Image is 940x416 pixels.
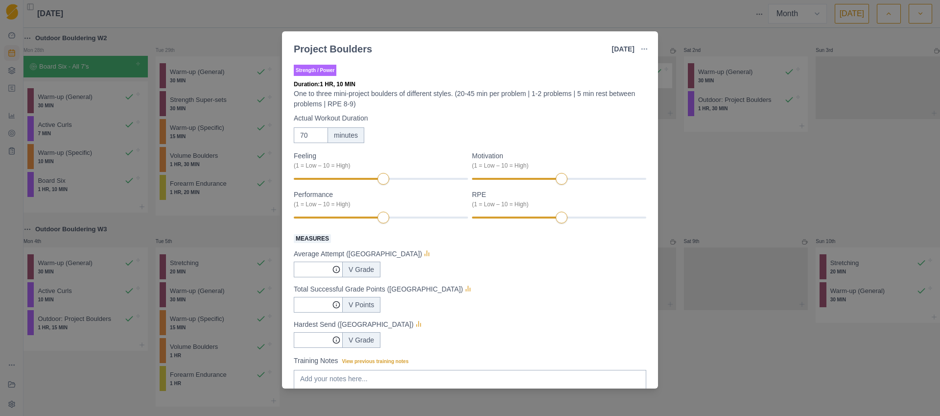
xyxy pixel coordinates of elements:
[342,359,409,364] span: View previous training notes
[294,190,462,209] label: Performance
[472,190,640,209] label: RPE
[612,44,634,54] p: [DATE]
[294,80,646,89] p: Duration: 1 HR, 10 MIN
[294,319,414,330] p: Hardest Send ([GEOGRAPHIC_DATA])
[294,89,646,109] p: One to three mini-project boulders of different styles. (20-45 min per problem | 1-2 problems | 5...
[294,151,462,170] label: Feeling
[472,200,640,209] div: (1 = Low – 10 = High)
[342,332,380,348] div: V Grade
[294,284,463,294] p: Total Successful Grade Points ([GEOGRAPHIC_DATA])
[294,356,640,366] label: Training Notes
[294,42,372,56] div: Project Boulders
[294,65,336,76] p: Strength / Power
[294,200,462,209] div: (1 = Low – 10 = High)
[328,127,364,143] div: minutes
[472,151,640,170] label: Motivation
[294,113,640,123] label: Actual Workout Duration
[294,161,462,170] div: (1 = Low – 10 = High)
[294,249,422,259] p: Average Attempt ([GEOGRAPHIC_DATA])
[342,297,380,313] div: V Points
[472,161,640,170] div: (1 = Low – 10 = High)
[342,262,380,277] div: V Grade
[294,234,331,243] span: Measures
